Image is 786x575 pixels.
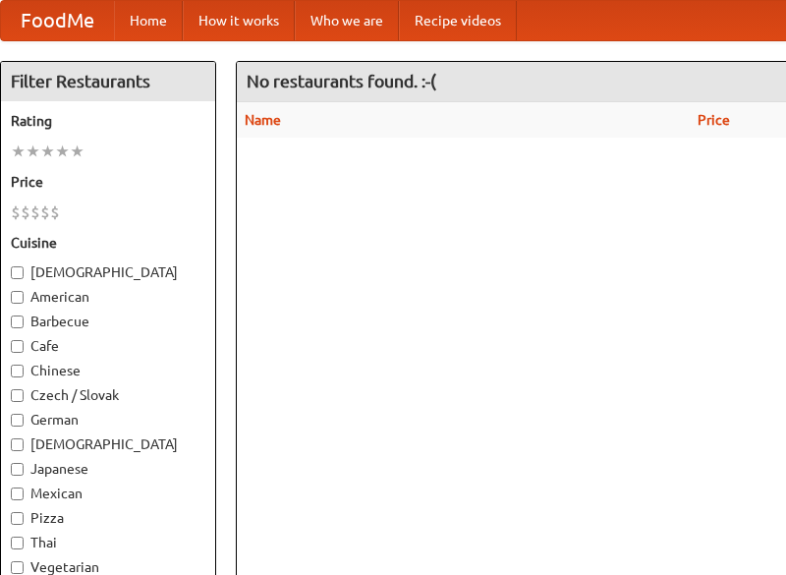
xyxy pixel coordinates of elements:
input: [DEMOGRAPHIC_DATA] [11,438,24,451]
input: Japanese [11,463,24,476]
li: $ [40,201,50,223]
label: Thai [11,533,205,552]
li: ★ [70,141,84,162]
input: Barbecue [11,316,24,328]
li: ★ [55,141,70,162]
label: Pizza [11,508,205,528]
a: Who we are [295,1,399,40]
input: Czech / Slovak [11,389,24,402]
input: Vegetarian [11,561,24,574]
label: Czech / Slovak [11,385,205,405]
li: ★ [40,141,55,162]
input: Cafe [11,340,24,353]
h4: Filter Restaurants [1,62,215,101]
label: [DEMOGRAPHIC_DATA] [11,262,205,282]
a: FoodMe [1,1,114,40]
label: Chinese [11,361,205,380]
li: $ [11,201,21,223]
input: Thai [11,537,24,549]
h5: Price [11,172,205,192]
label: [DEMOGRAPHIC_DATA] [11,434,205,454]
li: $ [50,201,60,223]
input: American [11,291,24,304]
a: Recipe videos [399,1,517,40]
li: ★ [11,141,26,162]
a: Name [245,112,281,128]
a: How it works [183,1,295,40]
input: [DEMOGRAPHIC_DATA] [11,266,24,279]
a: Price [698,112,730,128]
ng-pluralize: No restaurants found. :-( [247,72,436,90]
label: Mexican [11,484,205,503]
h5: Rating [11,111,205,131]
input: Pizza [11,512,24,525]
li: $ [21,201,30,223]
input: German [11,414,24,427]
a: Home [114,1,183,40]
label: American [11,287,205,307]
input: Chinese [11,365,24,377]
label: Japanese [11,459,205,479]
li: ★ [26,141,40,162]
h5: Cuisine [11,233,205,253]
label: Barbecue [11,312,205,331]
li: $ [30,201,40,223]
label: German [11,410,205,430]
input: Mexican [11,488,24,500]
label: Cafe [11,336,205,356]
